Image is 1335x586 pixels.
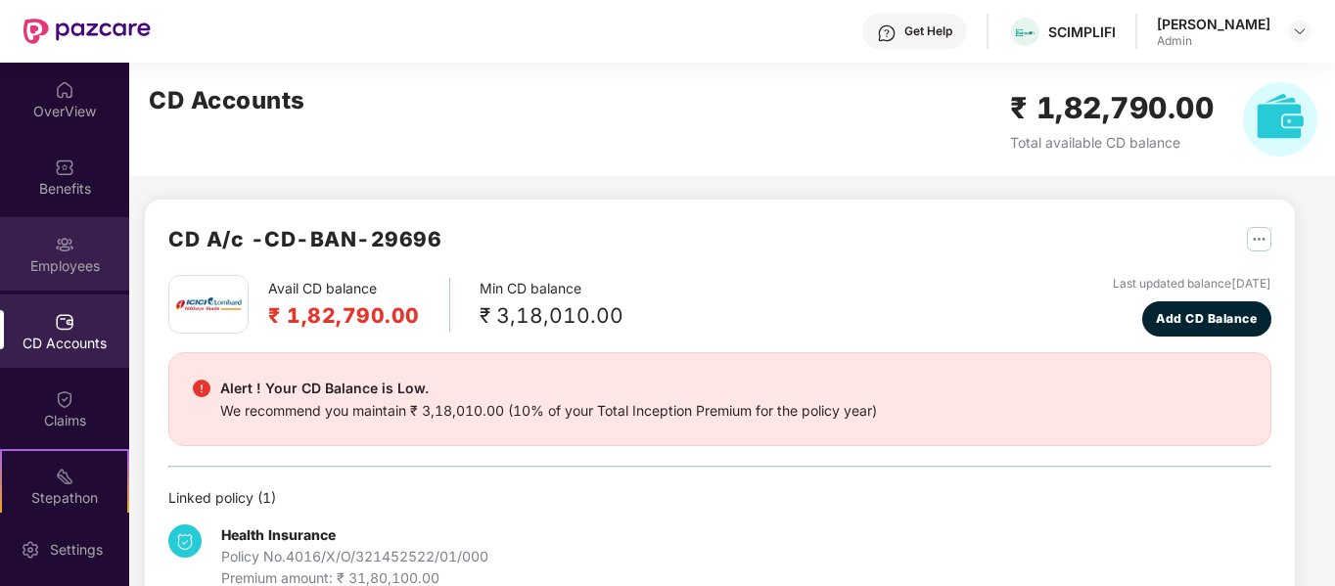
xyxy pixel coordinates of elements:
[1156,309,1257,328] span: Add CD Balance
[220,400,877,422] div: We recommend you maintain ₹ 3,18,010.00 (10% of your Total Inception Premium for the policy year)
[44,540,109,560] div: Settings
[171,292,246,317] img: icici.png
[55,158,74,177] img: svg+xml;base64,PHN2ZyBpZD0iQmVuZWZpdHMiIHhtbG5zPSJodHRwOi8vd3d3LnczLm9yZy8yMDAwL3N2ZyIgd2lkdGg9Ij...
[1010,85,1215,131] h2: ₹ 1,82,790.00
[221,526,336,543] b: Health Insurance
[1157,15,1270,33] div: [PERSON_NAME]
[1157,33,1270,49] div: Admin
[480,299,623,332] div: ₹ 3,18,010.00
[1010,134,1180,151] span: Total available CD balance
[1292,23,1308,39] img: svg+xml;base64,PHN2ZyBpZD0iRHJvcGRvd24tMzJ4MzIiIHhtbG5zPSJodHRwOi8vd3d3LnczLm9yZy8yMDAwL3N2ZyIgd2...
[23,19,151,44] img: New Pazcare Logo
[1247,227,1271,251] img: svg+xml;base64,PHN2ZyB4bWxucz0iaHR0cDovL3d3dy53My5vcmcvMjAwMC9zdmciIHdpZHRoPSIyNSIgaGVpZ2h0PSIyNS...
[55,235,74,254] img: svg+xml;base64,PHN2ZyBpZD0iRW1wbG95ZWVzIiB4bWxucz0iaHR0cDovL3d3dy53My5vcmcvMjAwMC9zdmciIHdpZHRoPS...
[904,23,952,39] div: Get Help
[21,540,40,560] img: svg+xml;base64,PHN2ZyBpZD0iU2V0dGluZy0yMHgyMCIgeG1sbnM9Imh0dHA6Ly93d3cudzMub3JnLzIwMDAvc3ZnIiB3aW...
[55,389,74,409] img: svg+xml;base64,PHN2ZyBpZD0iQ2xhaW0iIHhtbG5zPSJodHRwOi8vd3d3LnczLm9yZy8yMDAwL3N2ZyIgd2lkdGg9IjIwIi...
[55,312,74,332] img: svg+xml;base64,PHN2ZyBpZD0iQ0RfQWNjb3VudHMiIGRhdGEtbmFtZT0iQ0QgQWNjb3VudHMiIHhtbG5zPSJodHRwOi8vd3...
[268,278,450,332] div: Avail CD balance
[1243,82,1317,157] img: svg+xml;base64,PHN2ZyB4bWxucz0iaHR0cDovL3d3dy53My5vcmcvMjAwMC9zdmciIHhtbG5zOnhsaW5rPSJodHRwOi8vd3...
[168,487,1271,509] div: Linked policy ( 1 )
[168,223,441,255] h2: CD A/c - CD-BAN-29696
[168,524,202,558] img: svg+xml;base64,PHN2ZyB4bWxucz0iaHR0cDovL3d3dy53My5vcmcvMjAwMC9zdmciIHdpZHRoPSIzNCIgaGVpZ2h0PSIzNC...
[1113,275,1271,293] div: Last updated balance [DATE]
[193,380,210,397] img: svg+xml;base64,PHN2ZyBpZD0iRGFuZ2VyX2FsZXJ0IiBkYXRhLW5hbWU9IkRhbmdlciBhbGVydCIgeG1sbnM9Imh0dHA6Ly...
[268,299,420,332] h2: ₹ 1,82,790.00
[1048,23,1116,41] div: SCIMPLIFI
[55,80,74,100] img: svg+xml;base64,PHN2ZyBpZD0iSG9tZSIgeG1sbnM9Imh0dHA6Ly93d3cudzMub3JnLzIwMDAvc3ZnIiB3aWR0aD0iMjAiIG...
[877,23,897,43] img: svg+xml;base64,PHN2ZyBpZD0iSGVscC0zMngzMiIgeG1sbnM9Imh0dHA6Ly93d3cudzMub3JnLzIwMDAvc3ZnIiB3aWR0aD...
[2,488,127,508] div: Stepathon
[1011,25,1039,40] img: transparent%20(1).png
[55,467,74,486] img: svg+xml;base64,PHN2ZyB4bWxucz0iaHR0cDovL3d3dy53My5vcmcvMjAwMC9zdmciIHdpZHRoPSIyMSIgaGVpZ2h0PSIyMC...
[220,377,877,400] div: Alert ! Your CD Balance is Low.
[480,278,623,332] div: Min CD balance
[149,82,305,119] h2: CD Accounts
[221,546,488,567] div: Policy No. 4016/X/O/321452522/01/000
[1142,301,1272,337] button: Add CD Balance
